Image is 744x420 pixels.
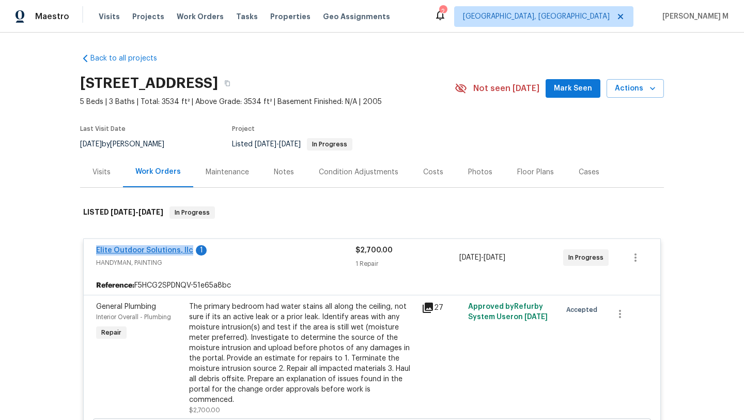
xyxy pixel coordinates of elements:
[568,252,608,263] span: In Progress
[80,97,455,107] span: 5 Beds | 3 Baths | Total: 3534 ft² | Above Grade: 3534 ft² | Basement Finished: N/A | 2005
[111,208,135,216] span: [DATE]
[566,305,601,315] span: Accepted
[468,167,492,177] div: Photos
[554,82,592,95] span: Mark Seen
[80,141,102,148] span: [DATE]
[459,254,481,261] span: [DATE]
[196,245,207,256] div: 1
[135,167,181,177] div: Work Orders
[206,167,249,177] div: Maintenance
[96,314,171,320] span: Interior Overall - Plumbing
[96,280,134,291] b: Reference:
[524,313,548,321] span: [DATE]
[99,11,120,22] span: Visits
[546,79,600,98] button: Mark Seen
[459,252,505,263] span: -
[270,11,311,22] span: Properties
[255,141,276,148] span: [DATE]
[189,407,220,413] span: $2,700.00
[422,302,462,314] div: 27
[96,303,156,310] span: General Plumbing
[473,83,539,94] span: Not seen [DATE]
[484,254,505,261] span: [DATE]
[189,302,415,405] div: The primary bedroom had water stains all along the ceiling, not sure if its an active leak or a p...
[138,208,163,216] span: [DATE]
[80,126,126,132] span: Last Visit Date
[232,126,255,132] span: Project
[80,196,664,229] div: LISTED [DATE]-[DATE]In Progress
[579,167,599,177] div: Cases
[80,78,218,88] h2: [STREET_ADDRESS]
[279,141,301,148] span: [DATE]
[423,167,443,177] div: Costs
[96,258,355,268] span: HANDYMAN, PAINTING
[308,141,351,147] span: In Progress
[218,74,237,93] button: Copy Address
[319,167,398,177] div: Condition Adjustments
[255,141,301,148] span: -
[80,138,177,151] div: by [PERSON_NAME]
[323,11,390,22] span: Geo Assignments
[111,208,163,216] span: -
[177,11,224,22] span: Work Orders
[96,247,193,254] a: Elite Outdoor Solutions, llc
[355,247,393,254] span: $2,700.00
[607,79,664,98] button: Actions
[83,206,163,219] h6: LISTED
[84,276,660,295] div: F5HCG2SPDNQV-51e65a8bc
[439,6,446,17] div: 2
[80,53,179,64] a: Back to all projects
[92,167,111,177] div: Visits
[171,207,214,218] span: In Progress
[658,11,729,22] span: [PERSON_NAME] M
[35,11,69,22] span: Maestro
[232,141,352,148] span: Listed
[236,13,258,20] span: Tasks
[274,167,294,177] div: Notes
[468,303,548,321] span: Approved by Refurby System User on
[355,259,459,269] div: 1 Repair
[97,327,126,338] span: Repair
[132,11,164,22] span: Projects
[463,11,610,22] span: [GEOGRAPHIC_DATA], [GEOGRAPHIC_DATA]
[615,82,656,95] span: Actions
[517,167,554,177] div: Floor Plans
